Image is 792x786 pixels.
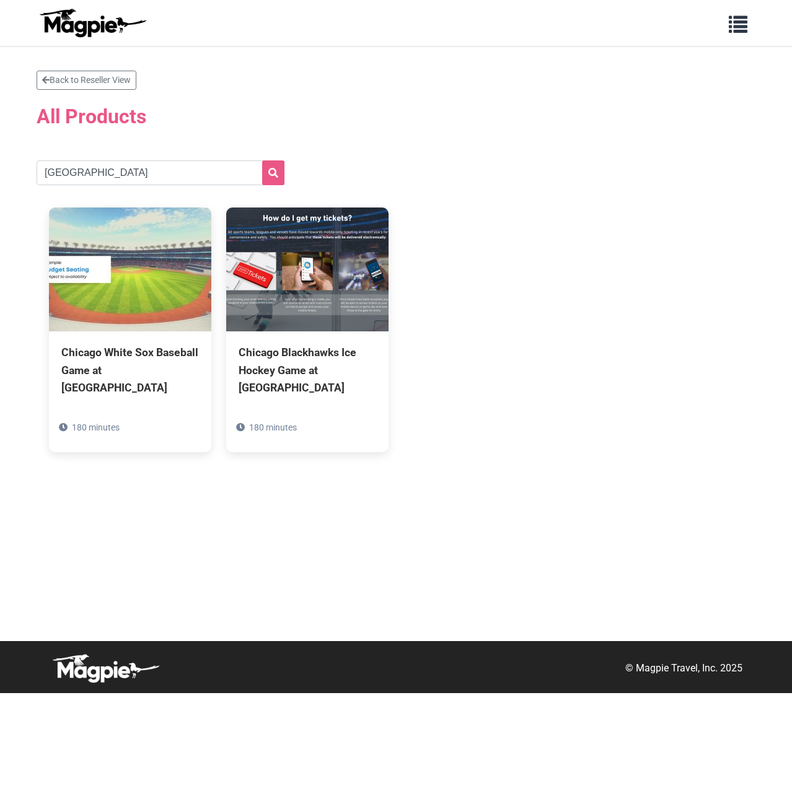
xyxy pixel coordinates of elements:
[625,660,742,676] p: © Magpie Travel, Inc. 2025
[239,344,376,396] div: Chicago Blackhawks Ice Hockey Game at [GEOGRAPHIC_DATA]
[37,97,755,136] h2: All Products
[72,422,120,432] span: 180 minutes
[37,71,136,90] a: Back to Reseller View
[61,344,199,396] div: Chicago White Sox Baseball Game at [GEOGRAPHIC_DATA]
[49,207,211,452] a: Chicago White Sox Baseball Game at [GEOGRAPHIC_DATA] 180 minutes
[37,8,148,38] img: logo-ab69f6fb50320c5b225c76a69d11143b.png
[49,207,211,331] img: Chicago White Sox Baseball Game at Rate Field
[226,207,389,331] img: Chicago Blackhawks Ice Hockey Game at United Center
[226,207,389,452] a: Chicago Blackhawks Ice Hockey Game at [GEOGRAPHIC_DATA] 180 minutes
[50,653,161,683] img: logo-white-d94fa1abed81b67a048b3d0f0ab5b955.png
[37,160,284,185] input: Search products...
[249,422,297,432] span: 180 minutes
